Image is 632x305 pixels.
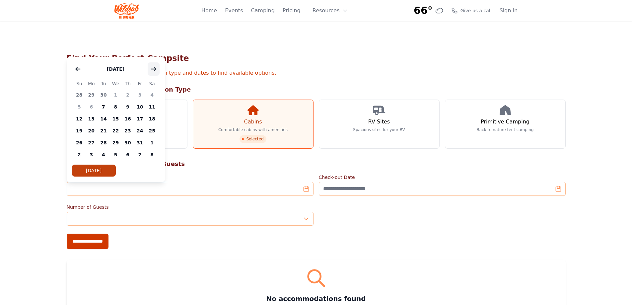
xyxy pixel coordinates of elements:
span: Fr [134,80,146,88]
a: Pricing [283,7,301,15]
span: 7 [98,101,110,113]
span: 2 [122,89,134,101]
span: 11 [146,101,158,113]
span: 18 [146,113,158,125]
span: 23 [122,125,134,137]
span: 30 [122,137,134,149]
label: Check-out Date [319,174,566,181]
span: 5 [109,149,122,161]
span: 25 [146,125,158,137]
span: Sa [146,80,158,88]
p: Select your preferred accommodation type and dates to find available options. [67,69,566,77]
a: Camping [251,7,274,15]
span: 3 [134,89,146,101]
span: 1 [109,89,122,101]
a: RV Sites Spacious sites for your RV [319,100,440,149]
span: 7 [134,149,146,161]
span: 31 [134,137,146,149]
span: 22 [109,125,122,137]
h1: Find Your Perfect Campsite [67,53,566,64]
p: Spacious sites for your RV [353,127,405,132]
button: [DATE] [72,165,116,177]
label: Check-in Date [67,174,314,181]
span: Tu [98,80,110,88]
span: Su [73,80,86,88]
span: 8 [109,101,122,113]
span: 8 [146,149,158,161]
h2: Step 1: Choose Accommodation Type [67,85,566,94]
h3: No accommodations found [75,294,558,303]
a: Home [201,7,217,15]
span: 4 [146,89,158,101]
a: Give us a call [451,7,492,14]
h3: Primitive Camping [481,118,529,126]
span: 66° [414,5,433,17]
button: [DATE] [100,62,131,76]
span: 16 [122,113,134,125]
span: 10 [134,101,146,113]
p: Comfortable cabins with amenities [218,127,288,132]
span: 30 [98,89,110,101]
h3: Cabins [244,118,262,126]
span: 3 [85,149,98,161]
span: 9 [122,101,134,113]
span: 17 [134,113,146,125]
img: Wildcat Logo [114,3,139,19]
a: Primitive Camping Back to nature tent camping [445,100,566,149]
span: 6 [85,101,98,113]
span: 29 [85,89,98,101]
span: 15 [109,113,122,125]
span: 2 [73,149,86,161]
span: 28 [98,137,110,149]
a: Events [225,7,243,15]
span: 29 [109,137,122,149]
a: Sign In [500,7,518,15]
span: Selected [240,135,266,143]
span: 13 [85,113,98,125]
span: 27 [85,137,98,149]
span: 26 [73,137,86,149]
span: Th [122,80,134,88]
span: 6 [122,149,134,161]
span: 14 [98,113,110,125]
span: 24 [134,125,146,137]
label: Number of Guests [67,204,314,210]
span: 21 [98,125,110,137]
h3: RV Sites [368,118,390,126]
span: 4 [98,149,110,161]
span: 19 [73,125,86,137]
span: Give us a call [460,7,492,14]
a: Cabins Comfortable cabins with amenities Selected [193,100,314,149]
span: 28 [73,89,86,101]
h2: Step 2: Select Your Dates & Guests [67,159,566,169]
p: Back to nature tent camping [477,127,534,132]
span: We [109,80,122,88]
span: 1 [146,137,158,149]
span: 20 [85,125,98,137]
span: 5 [73,101,86,113]
span: 12 [73,113,86,125]
span: Mo [85,80,98,88]
button: Resources [309,4,352,17]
